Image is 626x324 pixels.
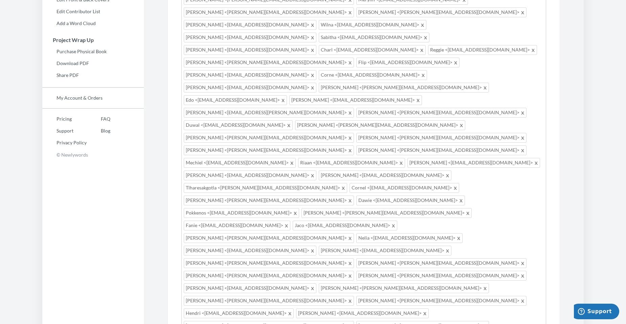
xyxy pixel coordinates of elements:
[184,7,354,17] span: [PERSON_NAME] <[PERSON_NAME][EMAIL_ADDRESS][DOMAIN_NAME]>
[407,158,540,168] span: [PERSON_NAME] <[EMAIL_ADDRESS][DOMAIN_NAME]>
[184,170,316,180] span: [PERSON_NAME] <[EMAIL_ADDRESS][DOMAIN_NAME]>
[184,95,287,105] span: Edo <[EMAIL_ADDRESS][DOMAIN_NAME]>
[184,183,347,193] span: Tlharesakgotla <[PERSON_NAME][EMAIL_ADDRESS][DOMAIN_NAME]>
[356,108,527,118] span: [PERSON_NAME] <[PERSON_NAME][EMAIL_ADDRESS][DOMAIN_NAME]>
[319,283,489,293] span: [PERSON_NAME] <[PERSON_NAME][EMAIL_ADDRESS][DOMAIN_NAME]>
[184,158,296,168] span: Mechiel <[EMAIL_ADDRESS][DOMAIN_NAME]>
[184,196,354,205] span: [PERSON_NAME] <[PERSON_NAME][EMAIL_ADDRESS][DOMAIN_NAME]>
[42,93,144,103] a: My Account & Orders
[428,45,537,55] span: Reggie <[EMAIL_ADDRESS][DOMAIN_NAME]>
[298,158,405,168] span: Riaan <[EMAIL_ADDRESS][DOMAIN_NAME]>
[184,70,316,80] span: [PERSON_NAME] <[EMAIL_ADDRESS][DOMAIN_NAME]>
[356,196,465,205] span: Dawie <[EMAIL_ADDRESS][DOMAIN_NAME]>
[296,308,429,318] span: [PERSON_NAME] <[EMAIL_ADDRESS][DOMAIN_NAME]>
[42,46,144,57] a: Purchase Physical Book
[184,296,354,306] span: [PERSON_NAME] <[PERSON_NAME][EMAIL_ADDRESS][DOMAIN_NAME]>
[184,45,316,55] span: [PERSON_NAME] <[EMAIL_ADDRESS][DOMAIN_NAME]>
[42,6,144,17] a: Edit Contributor List
[356,7,527,17] span: [PERSON_NAME] <[PERSON_NAME][EMAIL_ADDRESS][DOMAIN_NAME]>
[319,20,426,30] span: Wilna <[EMAIL_ADDRESS][DOMAIN_NAME]>
[319,70,427,80] span: Corne <[EMAIL_ADDRESS][DOMAIN_NAME]>
[356,145,527,155] span: [PERSON_NAME] <[PERSON_NAME][EMAIL_ADDRESS][DOMAIN_NAME]>
[319,33,429,42] span: Sabitha <[EMAIL_ADDRESS][DOMAIN_NAME]>
[295,120,465,130] span: [PERSON_NAME] <[PERSON_NAME][EMAIL_ADDRESS][DOMAIN_NAME]>
[184,145,354,155] span: [PERSON_NAME] <[PERSON_NAME][EMAIL_ADDRESS][DOMAIN_NAME]>
[42,58,144,68] a: Download PDF
[42,149,144,160] p: © Newlywords
[87,126,110,136] a: Blog
[184,33,316,42] span: [PERSON_NAME] <[EMAIL_ADDRESS][DOMAIN_NAME]>
[42,18,144,28] a: Add a Word Cloud
[356,133,527,143] span: [PERSON_NAME] <[PERSON_NAME][EMAIL_ADDRESS][DOMAIN_NAME]>
[356,258,527,268] span: [PERSON_NAME] <[PERSON_NAME][EMAIL_ADDRESS][DOMAIN_NAME]>
[42,138,87,148] a: Privacy Policy
[184,133,354,143] span: [PERSON_NAME] <[PERSON_NAME][EMAIL_ADDRESS][DOMAIN_NAME]>
[319,45,426,55] span: Charl <[EMAIL_ADDRESS][DOMAIN_NAME]>
[184,308,294,318] span: Hendri <[EMAIL_ADDRESS][DOMAIN_NAME]>
[319,83,489,93] span: [PERSON_NAME] <[PERSON_NAME][EMAIL_ADDRESS][DOMAIN_NAME]>
[43,37,144,43] h3: Project Wrap Up
[301,208,472,218] span: [PERSON_NAME] <[PERSON_NAME][EMAIL_ADDRESS][DOMAIN_NAME]>
[184,246,316,256] span: [PERSON_NAME] <[EMAIL_ADDRESS][DOMAIN_NAME]>
[356,271,527,281] span: [PERSON_NAME] <[PERSON_NAME][EMAIL_ADDRESS][DOMAIN_NAME]>
[356,58,460,67] span: Flip <[EMAIL_ADDRESS][DOMAIN_NAME]>
[184,58,354,67] span: [PERSON_NAME] <[PERSON_NAME][EMAIL_ADDRESS][DOMAIN_NAME]>
[184,271,354,281] span: [PERSON_NAME] <[PERSON_NAME][EMAIL_ADDRESS][DOMAIN_NAME]>
[350,183,459,193] span: Cornel <[EMAIL_ADDRESS][DOMAIN_NAME]>
[574,304,619,321] iframe: Opens a widget where you can chat to one of our agents
[184,233,354,243] span: [PERSON_NAME] <[PERSON_NAME][EMAIL_ADDRESS][DOMAIN_NAME]>
[184,283,316,293] span: [PERSON_NAME] <[EMAIL_ADDRESS][DOMAIN_NAME]>
[184,83,316,93] span: [PERSON_NAME] <[EMAIL_ADDRESS][DOMAIN_NAME]>
[356,296,527,306] span: [PERSON_NAME] <[PERSON_NAME][EMAIL_ADDRESS][DOMAIN_NAME]>
[42,114,87,124] a: Pricing
[87,114,110,124] a: FAQ
[289,95,422,105] span: [PERSON_NAME] <[EMAIL_ADDRESS][DOMAIN_NAME]>
[42,126,87,136] a: Support
[319,246,451,256] span: [PERSON_NAME] <[EMAIL_ADDRESS][DOMAIN_NAME]>
[356,233,463,243] span: Nelia <[EMAIL_ADDRESS][DOMAIN_NAME]>
[184,120,293,130] span: Duwal <[EMAIL_ADDRESS][DOMAIN_NAME]>
[293,221,397,230] span: Jaco <[EMAIL_ADDRESS][DOMAIN_NAME]>
[184,258,354,268] span: [PERSON_NAME] <[PERSON_NAME][EMAIL_ADDRESS][DOMAIN_NAME]>
[184,108,354,118] span: [PERSON_NAME] <[EMAIL_ADDRESS][PERSON_NAME][DOMAIN_NAME]>
[184,221,290,230] span: Fanie <[EMAIL_ADDRESS][DOMAIN_NAME]>
[42,70,144,80] a: Share PDF
[184,20,316,30] span: [PERSON_NAME] <[EMAIL_ADDRESS][DOMAIN_NAME]>
[184,208,299,218] span: Pokkenos <[EMAIL_ADDRESS][DOMAIN_NAME]>
[319,170,451,180] span: [PERSON_NAME] <[EMAIL_ADDRESS][DOMAIN_NAME]>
